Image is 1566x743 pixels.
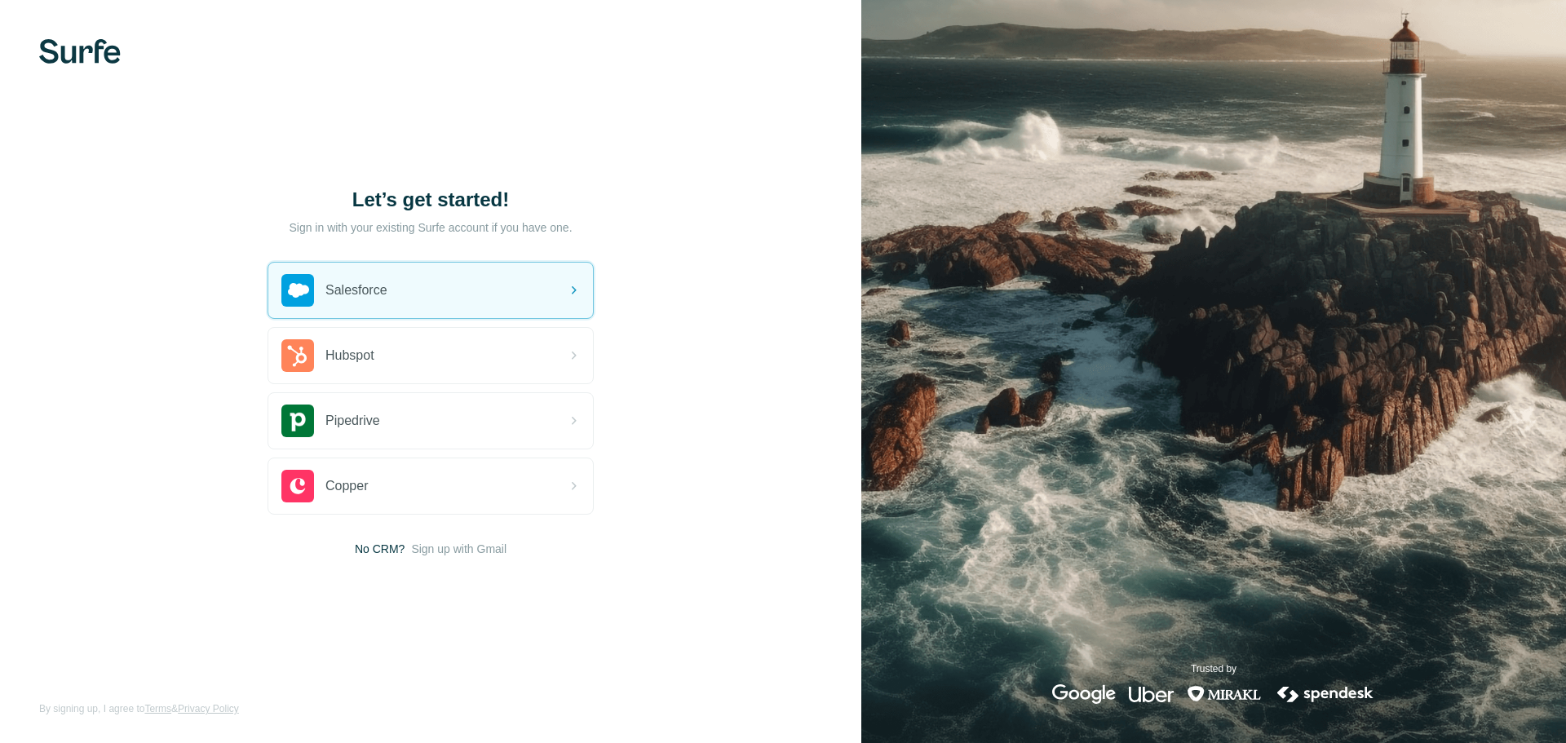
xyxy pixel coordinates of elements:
[1275,684,1376,704] img: spendesk's logo
[281,470,314,502] img: copper's logo
[39,39,121,64] img: Surfe's logo
[39,701,239,716] span: By signing up, I agree to &
[325,411,380,431] span: Pipedrive
[1129,684,1174,704] img: uber's logo
[1052,684,1116,704] img: google's logo
[178,703,239,714] a: Privacy Policy
[411,541,507,557] button: Sign up with Gmail
[355,541,405,557] span: No CRM?
[325,476,368,496] span: Copper
[281,405,314,437] img: pipedrive's logo
[325,281,387,300] span: Salesforce
[1187,684,1262,704] img: mirakl's logo
[144,703,171,714] a: Terms
[281,339,314,372] img: hubspot's logo
[281,274,314,307] img: salesforce's logo
[325,346,374,365] span: Hubspot
[289,219,572,236] p: Sign in with your existing Surfe account if you have one.
[1191,661,1236,676] p: Trusted by
[268,187,594,213] h1: Let’s get started!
